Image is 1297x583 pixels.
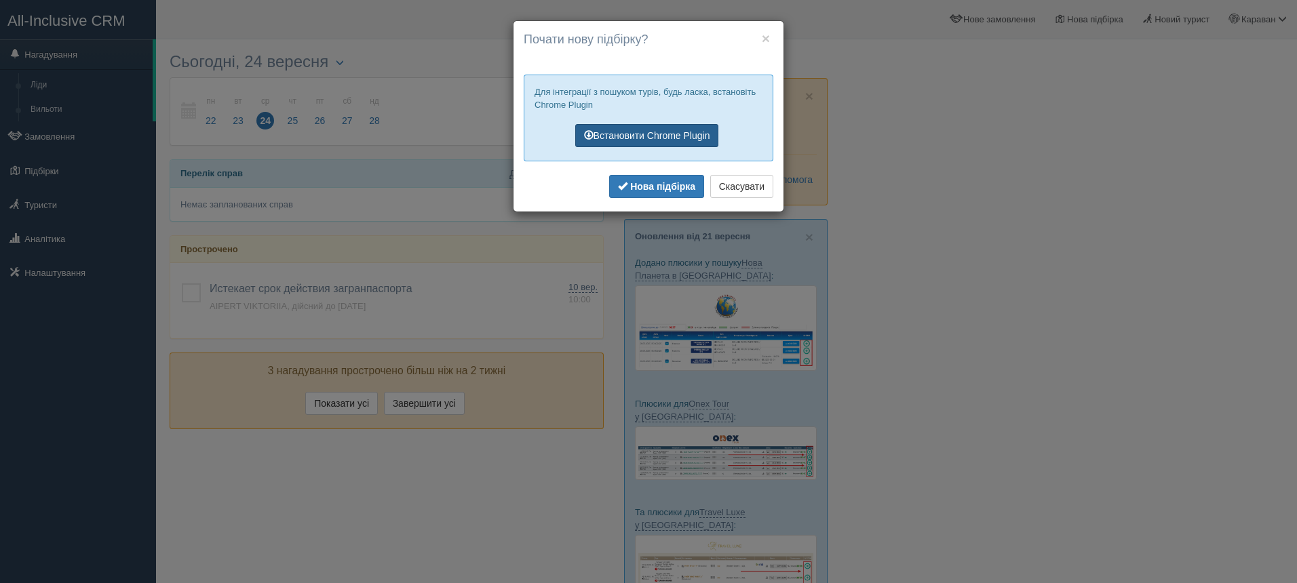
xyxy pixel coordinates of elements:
[575,124,719,147] a: Встановити Chrome Plugin
[762,31,770,45] button: ×
[710,175,773,198] button: Скасувати
[609,175,704,198] button: Нова підбірка
[630,181,695,192] b: Нова підбірка
[535,85,762,111] p: Для інтеграції з пошуком турів, будь ласка, встановіть Chrome Plugin
[524,31,773,49] h4: Почати нову підбірку?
